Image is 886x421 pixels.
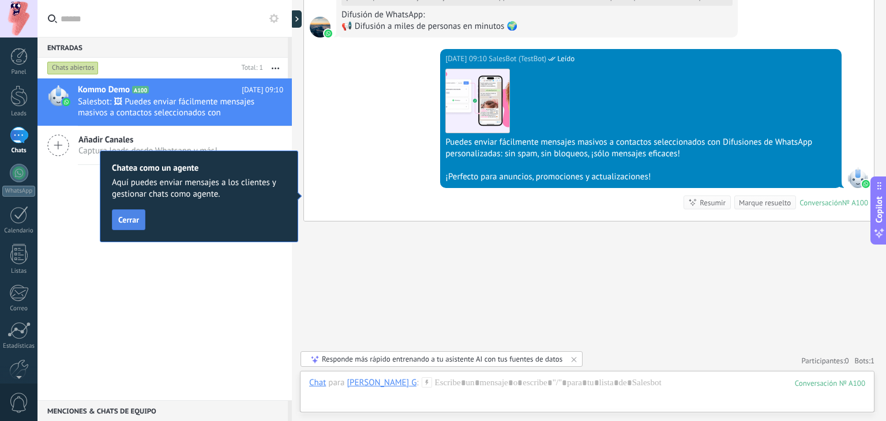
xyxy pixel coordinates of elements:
span: para [328,377,344,389]
div: Mostrar [290,10,302,28]
span: SalesBot [847,167,868,188]
span: Captura leads desde Whatsapp y más! [78,145,217,156]
div: Conversación [799,198,842,208]
span: A100 [132,86,149,93]
div: № A100 [842,198,868,208]
div: [DATE] 09:10 [445,53,489,65]
img: waba.svg [324,29,332,37]
div: Puedes enviar fácilmente mensajes masivos a contactos seleccionados con Difusiones de WhatsApp pe... [445,137,836,160]
div: 100 [795,378,865,388]
div: Difusión de WhatsApp: [341,9,733,21]
div: Marque resuelto [739,197,791,208]
button: Cerrar [112,209,145,230]
div: Total: 1 [237,62,263,74]
span: Kommo Demo [78,84,130,96]
button: Más [263,58,288,78]
span: Copilot [873,197,885,223]
img: 20788d21-8859-472e-ba1b-9a33dd57342e [446,69,509,133]
a: Kommo Demo A100 [DATE] 09:10 Salesbot: 🖼 Puedes enviar fácilmente mensajes masivos a contactos se... [37,78,292,126]
span: Salesbot: 🖼 Puedes enviar fácilmente mensajes masivos a contactos seleccionados con Difusiones de... [78,96,261,118]
span: Cerrar [118,216,139,224]
a: Participantes:0 [801,356,849,366]
span: [DATE] 09:10 [242,84,283,96]
div: WhatsApp [2,186,35,197]
span: 1 [870,356,874,366]
img: waba.svg [62,98,70,106]
div: Responde más rápido entrenando a tu asistente AI con tus fuentes de datos [322,354,562,364]
span: : [416,377,418,389]
h2: Chatea como un agente [112,163,286,174]
div: ¡Perfecto para anuncios, promociones y actualizaciones! [445,171,836,183]
div: Menciones & Chats de equipo [37,400,288,421]
div: Leads [2,110,36,118]
div: Panel [2,69,36,76]
span: Aquí puedes enviar mensajes a los clientes y gestionar chats como agente. [112,177,286,200]
div: Entradas [37,37,288,58]
div: Listas [2,268,36,275]
div: Renson G [347,377,416,388]
div: Correo [2,305,36,313]
div: Chats [2,147,36,155]
div: 📢 Difusión a miles de personas en minutos 🌍 [341,21,733,32]
img: waba.svg [862,180,870,188]
span: Renson G [310,17,331,37]
div: Chats abiertos [47,61,99,75]
span: Bots: [855,356,874,366]
div: Resumir [700,197,726,208]
div: Calendario [2,227,36,235]
span: Añadir Canales [78,134,217,145]
span: 0 [845,356,849,366]
div: Estadísticas [2,343,36,350]
span: SalesBot (TestBot) [489,53,546,65]
span: Leído [557,53,575,65]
